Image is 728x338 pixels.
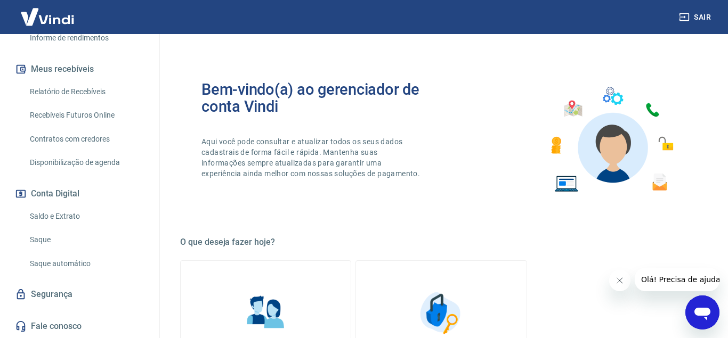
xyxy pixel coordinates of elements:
[201,136,422,179] p: Aqui você pode consultar e atualizar todos os seus dados cadastrais de forma fácil e rápida. Mant...
[6,7,90,16] span: Olá! Precisa de ajuda?
[26,104,147,126] a: Recebíveis Futuros Online
[26,81,147,103] a: Relatório de Recebíveis
[13,182,147,205] button: Conta Digital
[26,152,147,174] a: Disponibilização de agenda
[541,81,681,199] img: Imagem de um avatar masculino com diversos icones exemplificando as funcionalidades do gerenciado...
[180,237,702,248] h5: O que deseja fazer hoje?
[635,268,719,291] iframe: Message from company
[685,295,719,329] iframe: Button to launch messaging window
[26,27,147,49] a: Informe de rendimentos
[13,57,147,81] button: Meus recebíveis
[13,315,147,338] a: Fale conosco
[26,229,147,251] a: Saque
[609,270,630,291] iframe: Close message
[201,81,441,115] h2: Bem-vindo(a) ao gerenciador de conta Vindi
[13,1,82,33] img: Vindi
[677,7,715,27] button: Sair
[26,253,147,275] a: Saque automático
[13,283,147,306] a: Segurança
[26,128,147,150] a: Contratos com credores
[26,205,147,227] a: Saldo e Extrato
